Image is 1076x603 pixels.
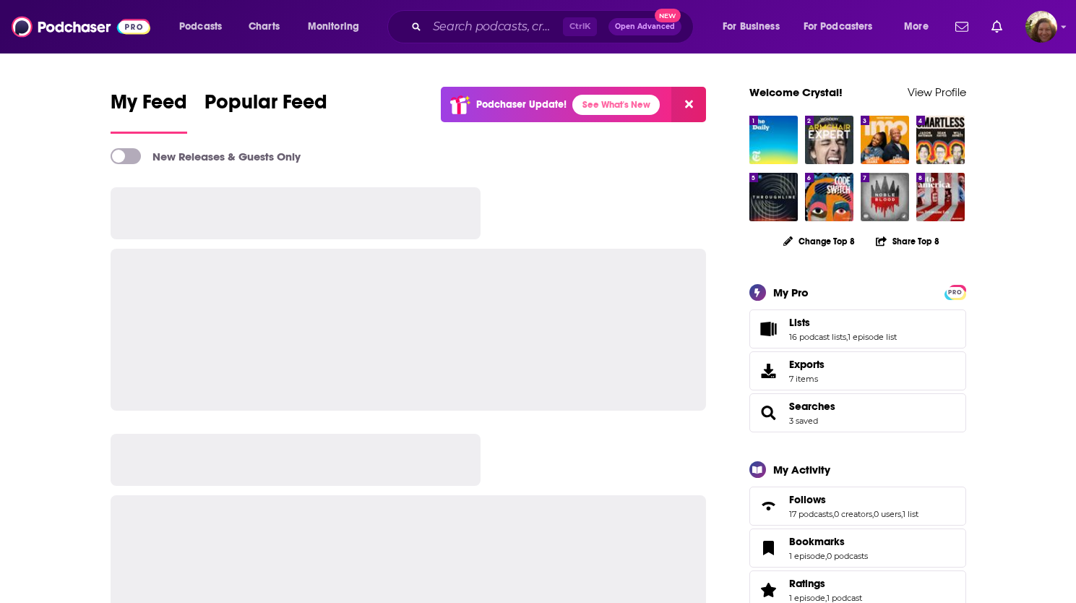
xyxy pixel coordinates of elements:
a: Follows [789,493,918,506]
a: 3 saved [789,416,818,426]
a: Exports [749,351,966,390]
span: , [825,593,827,603]
img: The Daily [749,116,798,164]
span: , [825,551,827,561]
span: More [904,17,929,37]
div: Search podcasts, credits, & more... [401,10,707,43]
img: Noble Blood [861,173,909,221]
img: SmartLess [916,116,965,164]
a: 0 podcasts [827,551,868,561]
img: User Profile [1025,11,1057,43]
span: My Feed [111,90,187,123]
a: PRO [947,286,964,296]
span: Logged in as cborde [1025,11,1057,43]
span: Lists [749,309,966,348]
img: Podchaser - Follow, Share and Rate Podcasts [12,13,150,40]
a: Follows [754,496,783,516]
span: Open Advanced [615,23,675,30]
span: Bookmarks [749,529,966,568]
a: Ratings [789,577,862,590]
a: 1 list [903,509,918,519]
button: open menu [713,15,798,38]
a: 1 episode [789,593,825,603]
input: Search podcasts, credits, & more... [427,15,563,38]
a: Lists [789,316,897,329]
button: Show profile menu [1025,11,1057,43]
span: For Podcasters [804,17,873,37]
p: Podchaser Update! [476,98,567,111]
span: , [846,332,848,342]
a: 1 episode [789,551,825,561]
img: Code Switch [805,173,853,221]
span: Podcasts [179,17,222,37]
button: Change Top 8 [775,232,864,250]
div: My Activity [773,463,830,476]
span: , [872,509,874,519]
span: For Business [723,17,780,37]
button: open menu [298,15,378,38]
span: Monitoring [308,17,359,37]
span: Bookmarks [789,535,845,548]
span: Searches [749,393,966,432]
span: Exports [789,358,825,371]
img: Armchair Expert with Dax Shepard [805,116,853,164]
button: Share Top 8 [875,227,940,255]
a: Bookmarks [789,535,868,548]
a: 0 creators [834,509,872,519]
a: Lists [754,319,783,339]
a: Welcome Crystal! [749,85,843,99]
a: 17 podcasts [789,509,832,519]
a: 16 podcast lists [789,332,846,342]
a: Popular Feed [205,90,327,134]
a: View Profile [908,85,966,99]
a: New Releases & Guests Only [111,148,301,164]
a: Ratings [754,580,783,600]
a: 1 episode list [848,332,897,342]
span: Follows [789,493,826,506]
a: 1 podcast [827,593,862,603]
a: Bookmarks [754,538,783,558]
a: Show notifications dropdown [950,14,974,39]
img: Throughline [749,173,798,221]
a: See What's New [572,95,660,115]
img: IMO with Michelle Obama and Craig Robinson [861,116,909,164]
button: open menu [894,15,947,38]
div: My Pro [773,286,809,299]
span: 7 items [789,374,825,384]
span: New [655,9,681,22]
a: Searches [789,400,835,413]
a: 0 users [874,509,901,519]
button: open menu [794,15,894,38]
a: Show notifications dropdown [986,14,1008,39]
span: Follows [749,487,966,526]
span: Charts [249,17,280,37]
button: open menu [169,15,241,38]
button: Open AdvancedNew [608,18,681,35]
span: Ctrl K [563,17,597,36]
span: Exports [754,361,783,381]
span: , [832,509,834,519]
a: My Feed [111,90,187,134]
span: Lists [789,316,810,329]
a: Charts [239,15,288,38]
span: Ratings [789,577,825,590]
span: Popular Feed [205,90,327,123]
span: PRO [947,287,964,298]
a: Searches [754,403,783,423]
span: , [901,509,903,519]
img: Into America [916,173,965,221]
